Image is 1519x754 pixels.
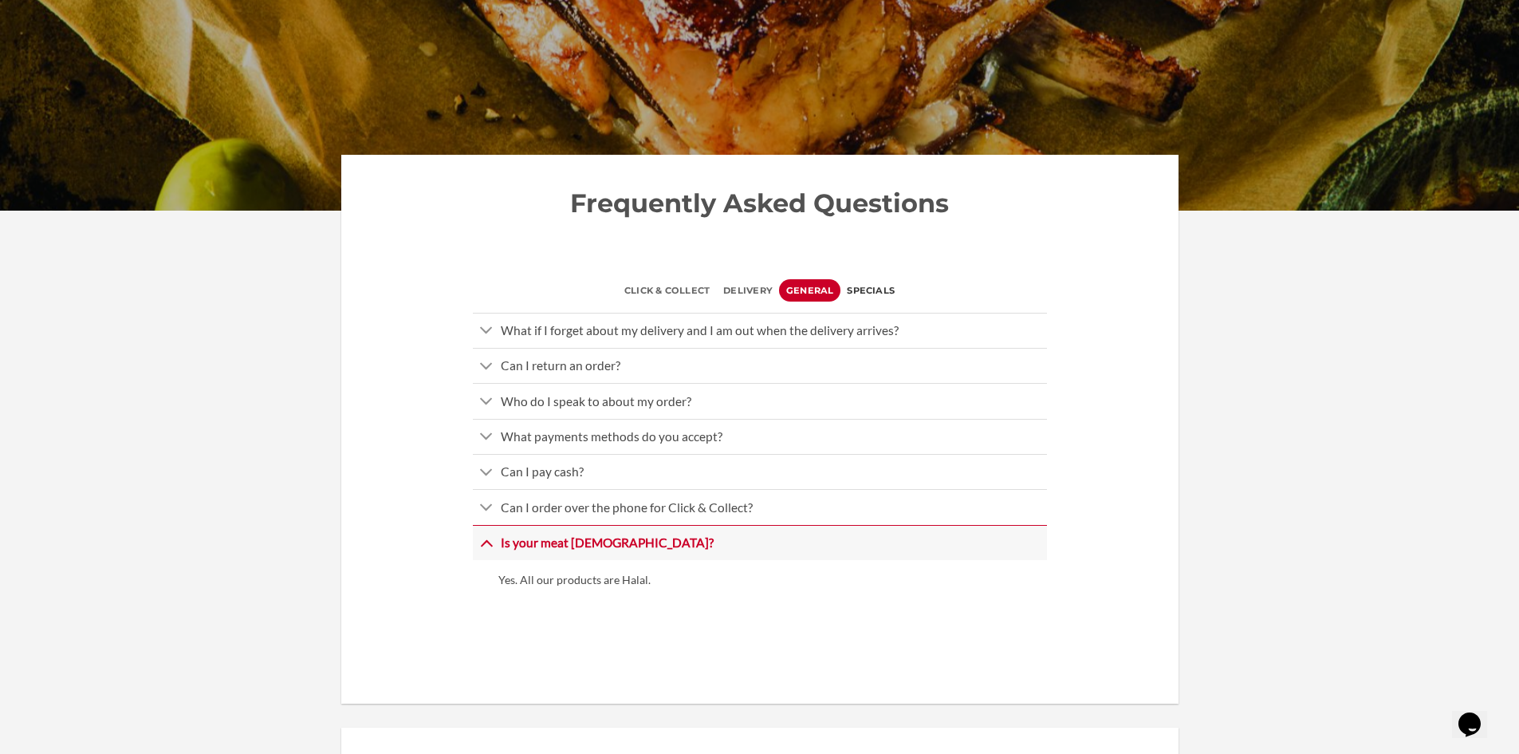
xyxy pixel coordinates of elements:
span: General [786,279,834,302]
span: What if I forget about my delivery and I am out when the delivery arrives? [501,323,899,338]
p: Yes. All our products are Halal. [498,571,1021,590]
span: Can I order over the phone for Click & Collect? [501,500,753,515]
span: Is your meat [DEMOGRAPHIC_DATA]? [501,535,714,550]
span: Delivery [723,279,773,302]
a: Toggle Is your meat [DEMOGRAPHIC_DATA]? [473,525,1047,560]
a: Toggle Can I pay cash? [473,454,1047,489]
iframe: chat widget [1452,690,1503,738]
a: Toggle Who do I speak to about my order? [473,383,1047,418]
a: Toggle Can I return an order? [473,348,1047,383]
a: Toggle What payments methods do you accept? [473,419,1047,454]
span: Can I pay cash? [501,464,584,479]
button: Toggle [473,317,501,347]
div: Toggle Is your meat [DEMOGRAPHIC_DATA]? [473,560,1047,615]
button: Toggle [473,459,501,489]
a: Toggle What if I forget about my delivery and I am out when the delivery arrives? [473,313,1047,348]
span: Who do I speak to about my order? [501,394,691,409]
button: Toggle [473,353,501,383]
h2: Frequently Asked Questions [373,187,1147,220]
button: Toggle [473,423,501,453]
button: Toggle [473,527,501,558]
span: Click & Collect [624,279,710,302]
button: Toggle [473,494,501,524]
span: What payments methods do you accept? [501,429,722,444]
span: specials [847,279,895,302]
span: Can I return an order? [501,358,620,373]
a: Toggle Can I order over the phone for Click & Collect? [473,489,1047,524]
button: Toggle [473,388,501,418]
